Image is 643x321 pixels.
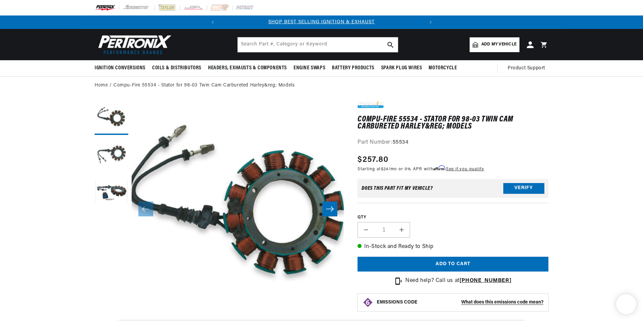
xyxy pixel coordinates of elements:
button: Slide left [138,202,153,216]
span: Add my vehicle [481,41,516,48]
span: Motorcycle [429,65,457,72]
summary: Ignition Conversions [95,60,149,76]
div: Does This part fit My vehicle? [362,186,433,191]
button: Load image 1 in gallery view [95,101,128,135]
strong: EMISSIONS CODE [377,300,417,305]
span: Engine Swaps [294,65,325,72]
summary: Motorcycle [425,60,460,76]
summary: Headers, Exhausts & Components [205,60,290,76]
img: Pertronix [95,33,172,56]
button: Load image 2 in gallery view [95,138,128,172]
button: Slide right [323,202,337,216]
span: Headers, Exhausts & Components [208,65,287,72]
div: Part Number: [358,138,548,147]
span: Battery Products [332,65,374,72]
input: Search Part #, Category or Keyword [238,37,398,52]
strong: 55534 [393,140,409,145]
summary: Spark Plug Wires [378,60,426,76]
slideshow-component: Translation missing: en.sections.announcements.announcement_bar [78,15,565,29]
nav: breadcrumbs [95,82,548,89]
a: See if you qualify - Learn more about Affirm Financing (opens in modal) [446,167,484,171]
button: Add to cart [358,257,548,272]
span: Affirm [433,166,445,171]
strong: What does this emissions code mean? [461,300,543,305]
label: QTY [358,215,548,220]
p: In-Stock and Ready to Ship [358,243,548,251]
summary: Battery Products [329,60,378,76]
div: 1 of 2 [219,19,424,26]
media-gallery: Gallery Viewer [95,101,344,317]
a: Home [95,82,108,89]
span: $257.80 [358,154,388,166]
a: Compu-Fire 55534 - Stator for 98-03 Twin Cam Carbureted Harley&reg; Models [113,82,295,89]
span: Product Support [508,65,545,72]
button: EMISSIONS CODEWhat does this emissions code mean? [377,299,543,306]
summary: Product Support [508,60,548,76]
img: Emissions code [363,297,373,308]
p: Need help? Call us at [405,277,511,285]
span: Coils & Distributors [152,65,201,72]
div: Announcement [219,19,424,26]
span: Spark Plug Wires [381,65,422,72]
button: Translation missing: en.sections.announcements.next_announcement [424,15,437,29]
button: Load image 3 in gallery view [95,175,128,209]
span: $24 [381,167,388,171]
a: SHOP BEST SELLING IGNITION & EXHAUST [268,20,375,25]
a: Add my vehicle [470,37,519,52]
button: Translation missing: en.sections.announcements.previous_announcement [206,15,219,29]
summary: Engine Swaps [290,60,329,76]
p: Starting at /mo or 0% APR with . [358,166,484,172]
button: Verify [503,183,544,194]
span: Ignition Conversions [95,65,145,72]
button: search button [383,37,398,52]
a: [PHONE_NUMBER] [460,278,511,283]
summary: Coils & Distributors [149,60,205,76]
h1: Compu-Fire 55534 - Stator for 98-03 Twin Cam Carbureted Harley&reg; Models [358,116,548,130]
